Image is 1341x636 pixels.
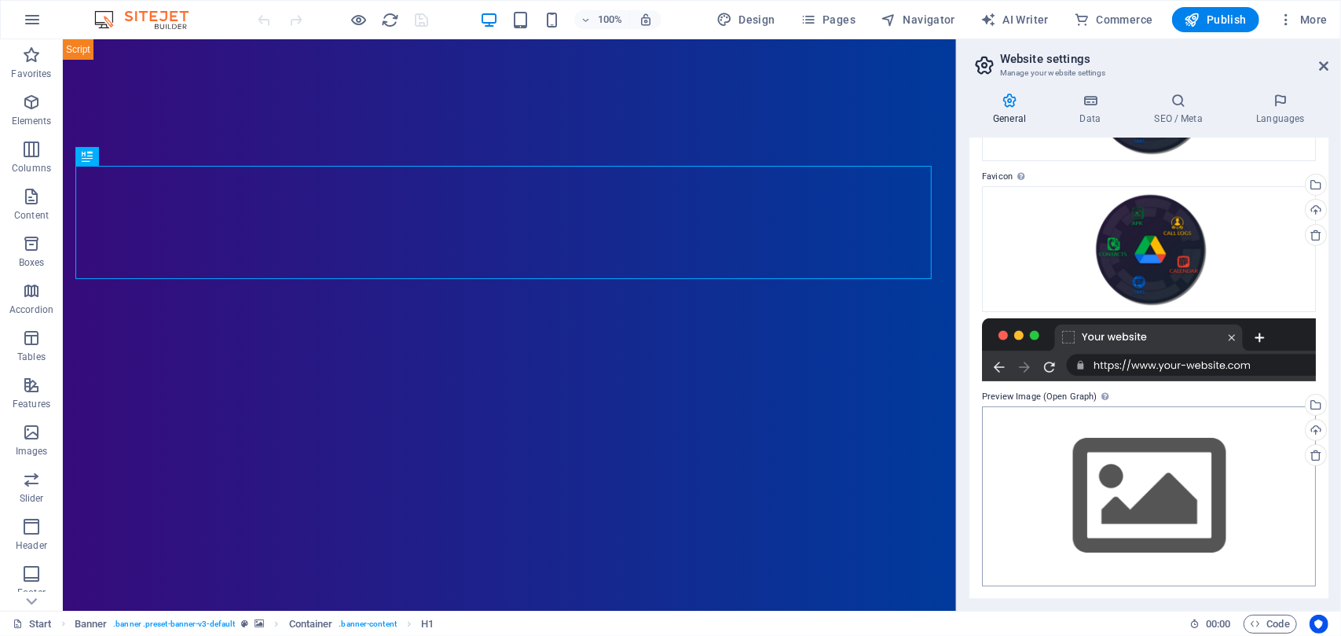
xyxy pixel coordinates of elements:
span: Commerce [1074,12,1153,28]
p: Images [16,445,48,458]
div: ic_round.png [982,186,1316,312]
h4: SEO / Meta [1130,93,1233,126]
button: reload [381,10,400,29]
span: : [1217,618,1219,630]
span: More [1278,12,1328,28]
button: Commerce [1068,7,1160,32]
h4: Languages [1233,93,1328,126]
span: Click to select. Double-click to edit [289,615,333,634]
i: This element is a customizable preset [241,619,248,628]
button: 100% [574,10,630,29]
p: Columns [12,162,51,175]
span: AI Writer [980,12,1049,28]
span: Navigator [881,12,955,28]
label: Favicon [982,167,1316,186]
p: Elements [12,115,52,127]
span: Publish [1185,12,1247,28]
p: Boxes [19,256,45,269]
h3: Manage your website settings [1000,66,1297,80]
p: Tables [17,351,46,363]
p: Accordion [9,303,53,316]
button: Design [710,7,782,32]
h4: Data [1056,93,1130,126]
button: Click here to leave preview mode and continue editing [350,10,368,29]
h4: General [969,93,1056,126]
h2: Website settings [1000,52,1328,66]
p: Content [14,209,49,222]
p: Features [13,398,50,410]
button: Code [1244,615,1297,634]
i: This element contains a background [255,619,264,628]
button: Pages [794,7,862,32]
button: Navigator [874,7,962,32]
div: Select files from the file manager, stock photos, or upload file(s) [982,406,1316,586]
a: Click to cancel selection. Double-click to open Pages [13,615,52,634]
span: . banner-content [339,615,396,634]
span: . banner .preset-banner-v3-default [113,615,235,634]
i: Reload page [382,11,400,29]
p: Favorites [11,68,51,80]
div: Design (Ctrl+Alt+Y) [710,7,782,32]
nav: breadcrumb [75,615,434,634]
span: Code [1251,615,1290,634]
span: 00 00 [1206,615,1230,634]
p: Footer [17,586,46,599]
h6: Session time [1189,615,1231,634]
button: Usercentrics [1310,615,1328,634]
p: Header [16,539,47,552]
button: Publish [1172,7,1259,32]
span: Click to select. Double-click to edit [75,615,108,634]
img: Editor Logo [90,10,208,29]
i: On resize automatically adjust zoom level to fit chosen device. [639,13,653,27]
button: More [1272,7,1334,32]
span: Design [716,12,775,28]
h6: 100% [598,10,623,29]
span: Click to select. Double-click to edit [421,615,434,634]
p: Slider [20,492,44,505]
span: Pages [801,12,856,28]
label: Preview Image (Open Graph) [982,388,1316,406]
button: AI Writer [974,7,1055,32]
